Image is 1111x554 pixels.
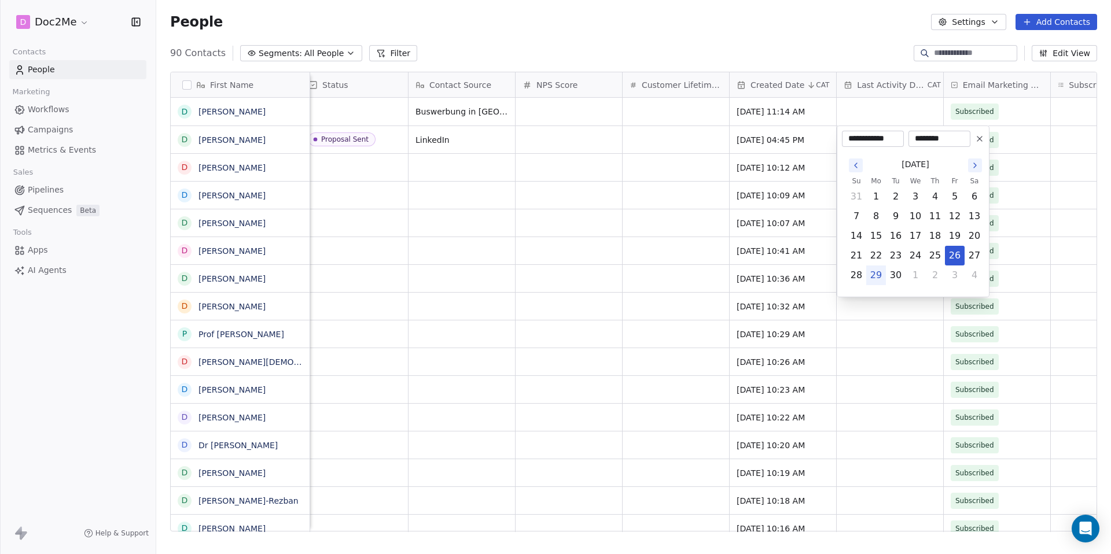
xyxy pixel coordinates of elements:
[965,175,984,187] th: Saturday
[906,207,925,226] button: Wednesday, September 10th, 2025
[847,227,866,245] button: Sunday, September 14th, 2025
[965,246,984,265] button: Saturday, September 27th, 2025
[906,246,925,265] button: Wednesday, September 24th, 2025
[965,227,984,245] button: Saturday, September 20th, 2025
[968,158,982,172] button: Go to the Next Month
[965,187,984,206] button: Saturday, September 6th, 2025
[886,207,905,226] button: Tuesday, September 9th, 2025
[867,246,885,265] button: Monday, September 22nd, 2025
[946,266,964,285] button: Friday, October 3rd, 2025
[946,246,964,265] button: Friday, September 26th, 2025, selected
[847,246,866,265] button: Sunday, September 21st, 2025
[866,175,886,187] th: Monday
[886,246,905,265] button: Tuesday, September 23rd, 2025
[867,266,885,285] button: Today, Monday, September 29th, 2025
[946,187,964,206] button: Friday, September 5th, 2025
[886,187,905,206] button: Tuesday, September 2nd, 2025
[926,246,944,265] button: Thursday, September 25th, 2025
[847,175,984,285] table: September 2025
[906,227,925,245] button: Wednesday, September 17th, 2025
[945,175,965,187] th: Friday
[847,207,866,226] button: Sunday, September 7th, 2025
[906,175,925,187] th: Wednesday
[965,266,984,285] button: Saturday, October 4th, 2025
[926,266,944,285] button: Thursday, October 2nd, 2025
[886,175,906,187] th: Tuesday
[926,207,944,226] button: Thursday, September 11th, 2025
[926,227,944,245] button: Thursday, September 18th, 2025
[886,266,905,285] button: Tuesday, September 30th, 2025
[946,207,964,226] button: Friday, September 12th, 2025
[925,175,945,187] th: Thursday
[906,187,925,206] button: Wednesday, September 3rd, 2025
[906,266,925,285] button: Wednesday, October 1st, 2025
[946,227,964,245] button: Friday, September 19th, 2025
[867,227,885,245] button: Monday, September 15th, 2025
[847,266,866,285] button: Sunday, September 28th, 2025
[847,175,866,187] th: Sunday
[867,207,885,226] button: Monday, September 8th, 2025
[902,158,929,171] span: [DATE]
[867,187,885,206] button: Monday, September 1st, 2025
[849,158,863,172] button: Go to the Previous Month
[965,207,984,226] button: Saturday, September 13th, 2025
[886,227,905,245] button: Tuesday, September 16th, 2025
[926,187,944,206] button: Thursday, September 4th, 2025
[847,187,866,206] button: Sunday, August 31st, 2025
